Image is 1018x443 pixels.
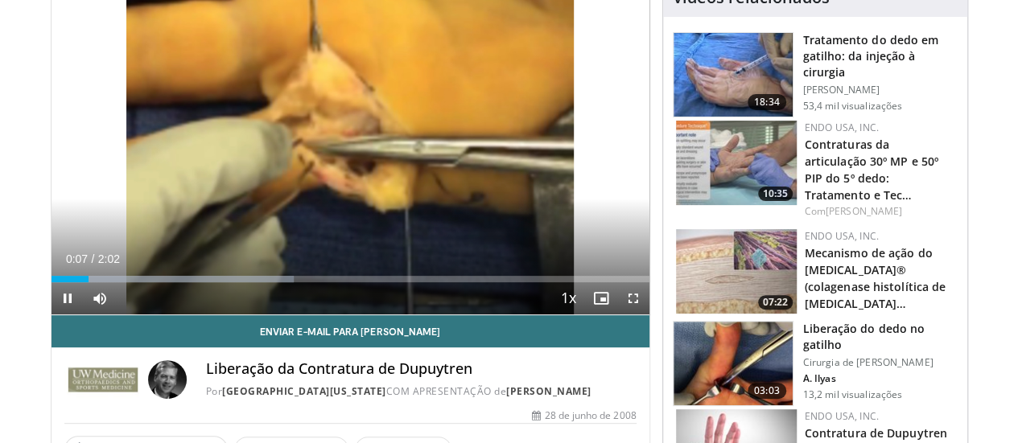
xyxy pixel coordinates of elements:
[803,371,836,385] font: A. Ilyas
[673,321,958,406] a: 03:03 Liberação do dedo no gatilho Cirurgia de [PERSON_NAME] A. Ilyas 13,2 mil visualizações
[676,229,797,314] img: 4f28c07a-856f-4770-928d-01fbaac11ded.150x105_q85_crop-smart_upscale.jpg
[803,99,903,113] font: 53,4 mil visualizações
[805,137,938,203] a: Contraturas da articulação 30º MP e 50º PIP do 5º dedo: Tratamento e Tec…
[506,384,591,398] a: [PERSON_NAME]
[64,360,142,399] img: Universidade de Washington
[585,282,617,314] button: Enable picture-in-picture mode
[676,229,797,314] a: 07:22
[206,384,223,398] font: Por
[805,121,879,134] a: Endo USA, Inc.
[544,408,636,422] font: 28 de junho de 2008
[386,384,507,398] font: COM APRESENTAÇÃO de
[52,315,649,347] a: Enviar e-mail para [PERSON_NAME]
[803,388,903,401] font: 13,2 mil visualizações
[553,282,585,314] button: Playback Rate
[754,384,780,397] font: 03:03
[805,204,826,218] font: Com
[206,359,472,378] font: Liberação da Contratura de Dupuytren
[674,322,793,405] img: 035938b6-583e-43cc-b20f-818d33ea51fa.150x105_q85_crop-smart_upscale.jpg
[805,229,879,243] a: Endo USA, Inc.
[148,360,187,399] img: Avatar
[52,276,649,282] div: Progress Bar
[222,384,386,398] a: [GEOGRAPHIC_DATA][US_STATE]
[803,321,925,352] font: Liberação do dedo no gatilho
[676,121,797,205] a: 10:35
[803,32,938,80] font: Tratamento do dedo em gatilho: da injeção à cirurgia
[803,355,934,369] font: Cirurgia de [PERSON_NAME]
[763,187,788,200] font: 10:35
[52,282,84,314] button: Pause
[673,32,958,117] a: 18:34 Tratamento do dedo em gatilho: da injeção à cirurgia [PERSON_NAME] 53,4 mil visualizações
[805,245,946,311] a: Mecanismo de ação do [MEDICAL_DATA]® (colagenase histolítica de [MEDICAL_DATA]…
[66,252,88,265] span: 0:07
[676,121,797,205] img: 9a7f6d9b-8f8d-4cd1-ad66-b7e675c80458.150x105_q85_crop-smart_upscale.jpg
[260,326,440,337] font: Enviar e-mail para [PERSON_NAME]
[826,204,902,218] a: [PERSON_NAME]
[98,252,120,265] span: 2:02
[674,33,793,117] img: 110489_0000_2.png.150x105_q85_crop-smart_upscale.jpg
[803,83,880,96] font: [PERSON_NAME]
[805,409,879,423] a: Endo USA, Inc.
[754,95,780,109] font: 18:34
[617,282,649,314] button: Fullscreen
[92,252,95,265] span: /
[84,282,116,314] button: Mute
[763,295,788,309] font: 07:22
